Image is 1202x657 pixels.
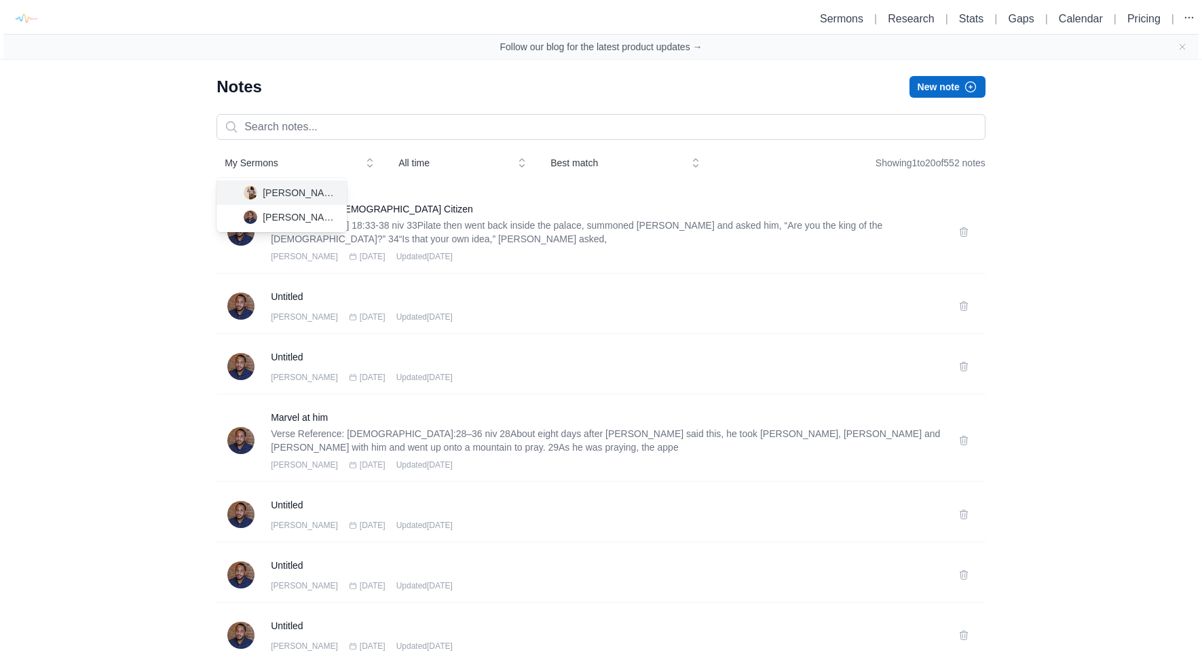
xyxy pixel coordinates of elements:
span: [PERSON_NAME] [PERSON_NAME] [263,186,336,200]
div: My Sermons [217,178,347,232]
button: My Sermons [217,151,382,175]
iframe: Drift Widget Chat Controller [1134,589,1186,641]
img: avatar [244,186,257,200]
img: avatar [244,210,257,224]
span: My Sermons [225,156,355,170]
span: [PERSON_NAME] [PERSON_NAME] [263,210,336,224]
